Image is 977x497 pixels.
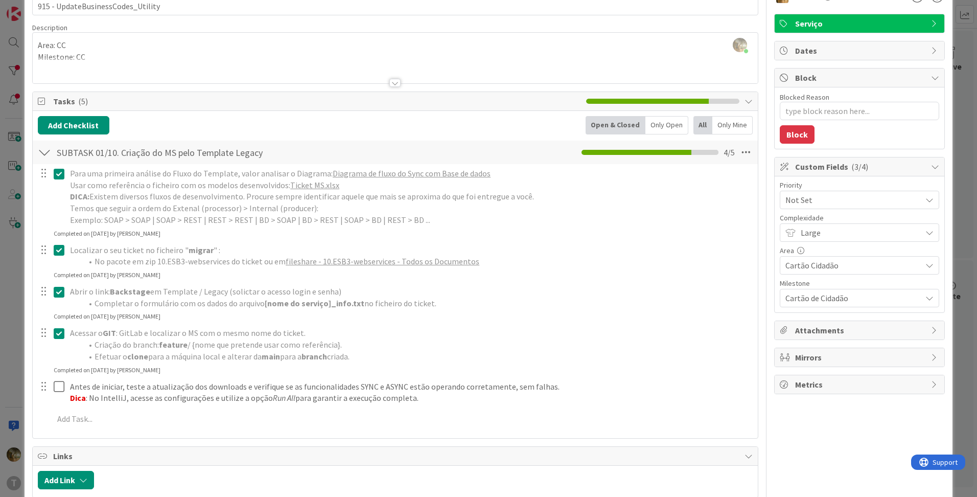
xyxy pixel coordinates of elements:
[21,2,46,14] span: Support
[273,393,295,403] em: Run All
[103,328,116,338] strong: GIT
[54,366,160,375] div: Completed on [DATE] by [PERSON_NAME]
[38,51,753,63] p: Milestone: CC
[54,270,160,280] div: Completed on [DATE] by [PERSON_NAME]
[780,247,939,254] div: Area
[38,116,109,134] button: Add Checklist
[333,168,491,178] a: Diagrama de fluxo do Sync com Base de dados
[53,143,283,162] input: Add Checklist...
[785,291,916,305] span: Cartão de Cidadão
[53,95,581,107] span: Tasks
[733,38,747,52] img: btZExbh4t50uq1GDbOQlJJjwHYyEn4Wn.jpg
[70,327,751,339] p: Acessar o : GitLab e localizar o MS com o mesmo nome do ticket.
[159,340,188,350] strong: feature
[851,162,868,172] span: ( 3/4 )
[110,286,150,297] strong: Backstage
[780,93,829,102] label: Blocked Reason
[70,392,751,404] p: : No IntelliJ, acesse as configurações e utilize a opção para garantir a execução completa.
[32,23,67,32] span: Description
[82,298,751,309] li: Completar o formulário com os dados do arquivo no ficheiro do ticket.
[262,351,280,362] strong: main
[795,378,926,391] span: Metrics
[70,381,751,393] p: Antes de iniciar, teste a atualização dos downloads e verifique se as funcionalidades SYNC e ASYN...
[712,116,753,134] div: Only Mine
[780,214,939,221] div: Complexidade
[78,96,88,106] span: ( 5 )
[70,202,751,214] p: Temos que seguir a ordem do Extenal (processor) > Internal (producer):
[301,351,327,362] strong: branch
[265,298,364,308] strong: [nome do serviço]_info.txt
[82,339,751,351] li: Criação do branch: / {nome que pretende usar como referência}.
[70,214,751,226] p: Exemplo: SOAP > SOAP | SOAP > REST | REST > REST | BD > SOAP | BD > REST | SOAP > BD | REST > BD ...
[795,44,926,57] span: Dates
[795,351,926,364] span: Mirrors
[586,116,645,134] div: Open & Closed
[189,245,214,255] strong: migrar
[286,256,479,266] a: fileshare - 10.ESB3-webservices - Todos os Documentos
[645,116,688,134] div: Only Open
[801,225,916,240] span: Large
[70,191,751,202] p: Existem diversos fluxos de desenvolvimento. Procure sempre identificar aquele que mais se aproxim...
[724,146,735,159] span: 4 / 5
[290,180,339,190] a: Ticket MS.xlsx
[785,193,916,207] span: Not Set
[780,182,939,189] div: Priority
[795,17,926,30] span: Serviço
[38,39,753,51] p: Area: CC
[70,286,751,298] p: Abrir o link: em Template / Legacy (solictar o acesso login e senha)
[795,161,926,173] span: Custom Fields
[127,351,148,362] strong: clone
[82,351,751,363] li: Efetuar o para a máquina local e alterar da para a criada.
[70,179,751,191] p: Usar como referência o ficheiro com os modelos desenvolvidos:
[785,258,916,273] span: Cartão Cidadão
[54,229,160,238] div: Completed on [DATE] by [PERSON_NAME]
[70,191,89,201] strong: DICA:
[780,280,939,287] div: Milestone
[70,168,751,179] p: Para uma primeira análise do Fluxo do Template, valor analisar o Diagrama:
[54,312,160,321] div: Completed on [DATE] by [PERSON_NAME]
[70,393,86,403] strong: Dica
[795,324,926,336] span: Attachments
[53,450,739,462] span: Links
[693,116,712,134] div: All
[38,471,94,489] button: Add Link
[795,72,926,84] span: Block
[82,256,751,267] li: No pacote em zip 10.ESB3-webservices do ticket ou em
[780,125,815,144] button: Block
[70,244,751,256] p: Localizar o seu ticket no ficheiro " " :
